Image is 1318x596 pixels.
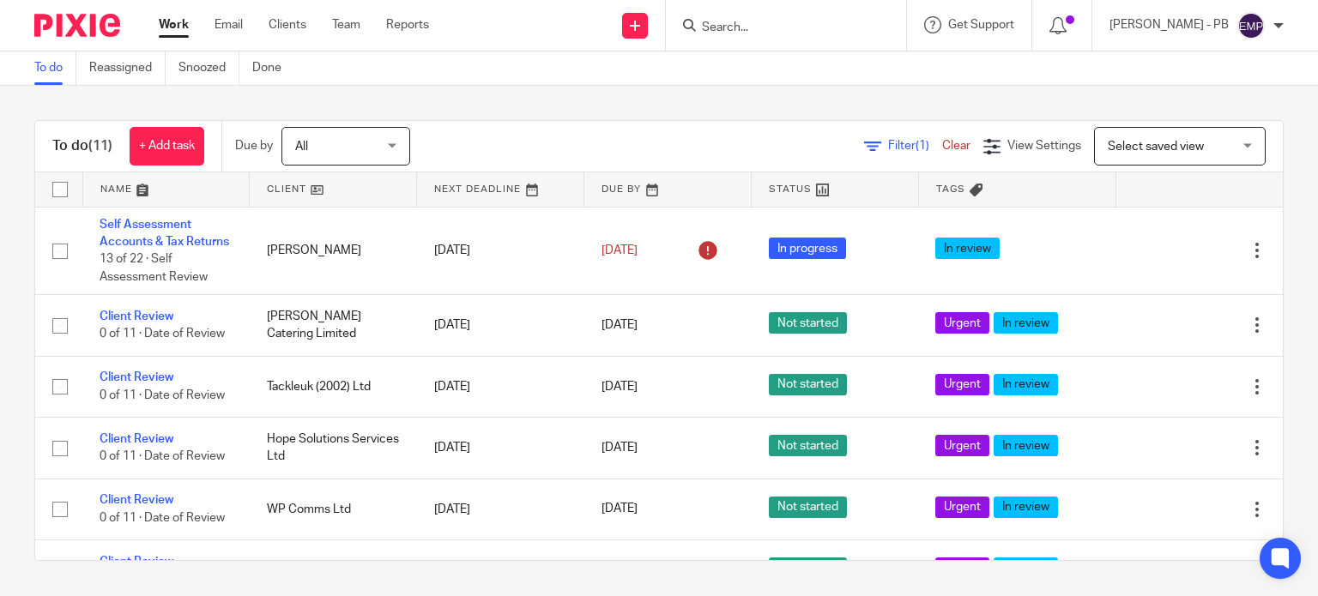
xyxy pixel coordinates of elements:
span: In review [994,435,1058,456]
a: Client Review [100,310,173,322]
span: Urgent [935,435,989,456]
span: 0 of 11 · Date of Review [100,389,225,401]
td: [DATE] [417,207,584,295]
span: Not started [769,374,847,395]
span: Not started [769,312,847,334]
a: Client Review [100,433,173,445]
span: 0 of 11 · Date of Review [100,328,225,340]
span: [DATE] [602,381,638,393]
span: 0 of 11 · Date of Review [100,512,225,524]
td: Tackleuk (2002) Ltd [250,356,417,417]
a: Done [252,51,294,85]
span: Urgent [935,374,989,395]
a: Email [215,16,243,33]
td: [DATE] [417,418,584,479]
span: [DATE] [602,319,638,331]
span: In review [935,238,1000,259]
span: 0 of 11 · Date of Review [100,450,225,462]
img: Pixie [34,14,120,37]
td: WP Comms Ltd [250,479,417,539]
a: Clients [269,16,306,33]
span: Select saved view [1108,141,1204,153]
span: In review [994,312,1058,334]
a: Client Review [100,556,173,568]
span: [DATE] [602,503,638,515]
span: Not started [769,497,847,518]
a: Reassigned [89,51,166,85]
span: Urgent [935,312,989,334]
td: [PERSON_NAME] [250,207,417,295]
p: [PERSON_NAME] - PB [1109,16,1229,33]
span: In review [994,497,1058,518]
span: Not started [769,435,847,456]
a: Snoozed [178,51,239,85]
td: [DATE] [417,295,584,356]
h1: To do [52,137,112,155]
p: Due by [235,137,273,154]
a: Team [332,16,360,33]
a: Reports [386,16,429,33]
span: (11) [88,139,112,153]
span: Get Support [948,19,1014,31]
span: [DATE] [602,442,638,454]
span: In review [994,374,1058,395]
span: View Settings [1007,140,1081,152]
a: Client Review [100,371,173,383]
img: svg%3E [1237,12,1265,39]
span: (1) [916,140,929,152]
span: In review [994,557,1058,579]
a: Work [159,16,189,33]
a: + Add task [130,127,204,166]
a: Clear [942,140,970,152]
input: Search [700,21,855,36]
span: Filter [888,140,942,152]
span: Not started [769,557,847,579]
span: In progress [769,238,846,259]
span: Tags [936,184,965,194]
span: 13 of 22 · Self Assessment Review [100,253,208,283]
a: Self Assessment Accounts & Tax Returns [100,219,229,248]
td: [DATE] [417,479,584,539]
td: Hope Solutions Services Ltd [250,418,417,479]
span: Urgent [935,497,989,518]
span: [DATE] [602,244,638,256]
td: [PERSON_NAME] Catering Limited [250,295,417,356]
a: To do [34,51,76,85]
span: All [295,141,308,153]
span: Urgent [935,557,989,579]
td: [DATE] [417,356,584,417]
a: Client Review [100,494,173,506]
